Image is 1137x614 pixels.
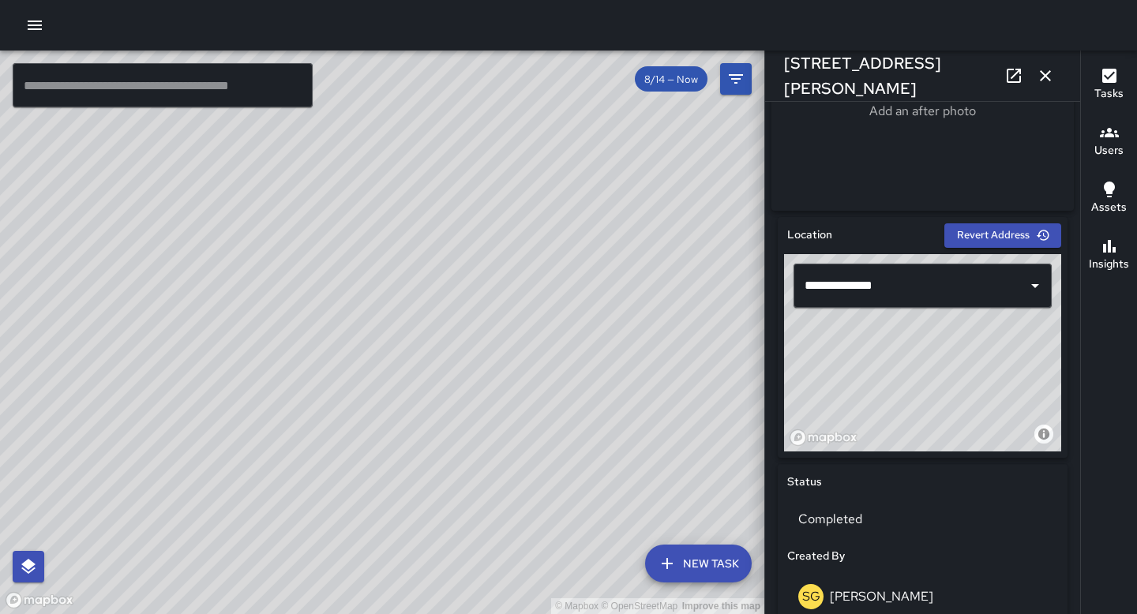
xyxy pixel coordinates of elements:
[787,548,845,565] h6: Created By
[1081,57,1137,114] button: Tasks
[787,474,822,491] h6: Status
[1091,199,1127,216] h6: Assets
[798,510,1047,529] p: Completed
[1094,85,1124,103] h6: Tasks
[787,227,832,244] h6: Location
[784,51,998,101] h6: [STREET_ADDRESS][PERSON_NAME]
[1081,114,1137,170] button: Users
[1081,170,1137,227] button: Assets
[830,588,933,605] p: [PERSON_NAME]
[1024,275,1046,297] button: Open
[944,223,1061,248] button: Revert Address
[635,73,707,86] span: 8/14 — Now
[645,545,752,582] button: New Task
[802,587,820,606] p: SG
[1081,227,1137,284] button: Insights
[720,63,752,95] button: Filters
[1094,142,1124,159] h6: Users
[1089,256,1129,273] h6: Insights
[869,102,976,121] p: Add an after photo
